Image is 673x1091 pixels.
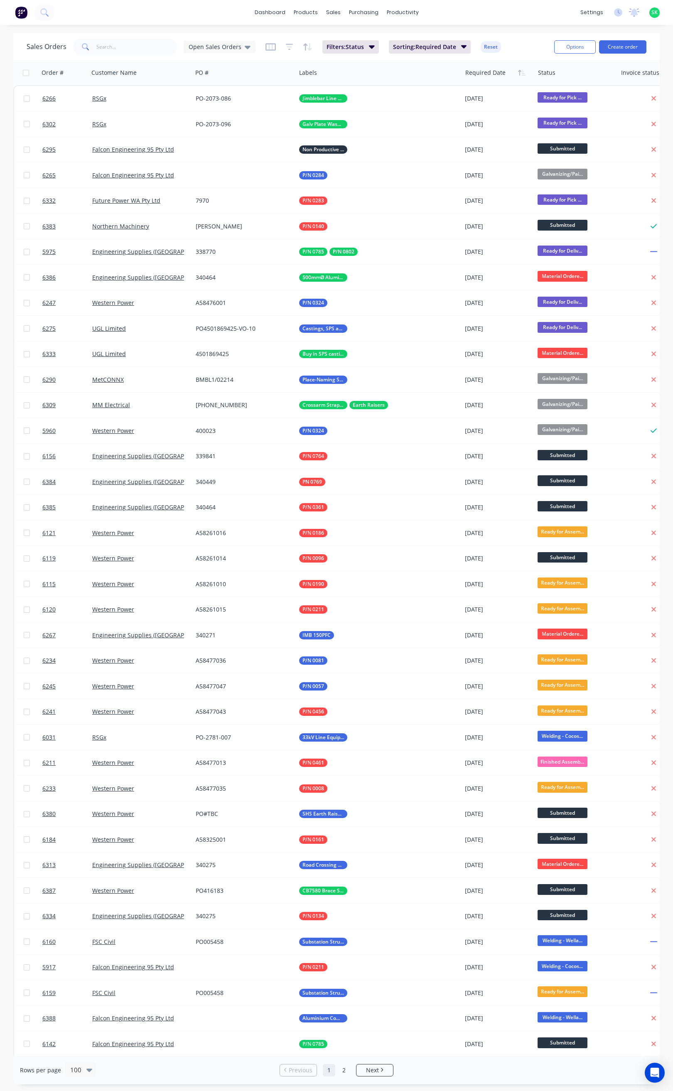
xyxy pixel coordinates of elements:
input: Search... [96,39,177,55]
a: 6245 [42,674,92,699]
span: 6275 [42,324,56,333]
span: 33kV Line Equipment [302,733,344,742]
button: Substation Structural Steel [299,938,347,946]
a: MM Electrical [92,401,130,409]
div: [PERSON_NAME] [196,222,288,231]
span: P/N 0140 [302,222,324,231]
a: 6302 [42,112,92,137]
button: P/N 0361 [299,503,327,511]
button: Galv Plate Washers [299,120,347,128]
button: P/N 0324 [299,299,327,307]
a: Falcon Engineering 95 Pty Ltd [92,1014,174,1022]
span: P/N 0764 [302,452,324,460]
div: [DATE] [465,222,531,231]
div: [DATE] [465,427,531,435]
button: Castings, SPS and Buy In [299,324,347,333]
span: 6119 [42,554,56,563]
span: Submitted [538,501,587,511]
div: [DATE] [465,171,531,179]
span: Ready for Assem... [538,577,587,588]
span: P/N 0461 [302,759,324,767]
div: [DATE] [465,452,531,460]
a: Western Power [92,427,134,435]
span: 6383 [42,222,56,231]
span: Ready for Deliv... [538,322,587,332]
span: 6290 [42,376,56,384]
span: P/N 0456 [302,708,324,716]
a: 6332 [42,188,92,213]
a: RSGx [92,94,106,102]
span: Jimblebar Line Equipment [302,94,344,103]
span: SHS Earth Raisers [302,810,344,818]
a: Engineering Supplies ([GEOGRAPHIC_DATA]) Pty Ltd [92,452,234,460]
span: Material Ordere... [538,629,587,639]
div: [DATE] [465,708,531,716]
button: 33kV Line Equipment [299,733,347,742]
button: Buy in SPS casting [299,350,347,358]
div: [DATE] [465,682,531,690]
div: A58261014 [196,554,288,563]
span: Galvanizing/Pai... [538,424,587,435]
a: Engineering Supplies ([GEOGRAPHIC_DATA]) Pty Ltd [92,503,234,511]
a: 6119 [42,546,92,571]
a: Western Power [92,810,134,818]
div: [DATE] [465,631,531,639]
a: 6184 [42,827,92,852]
span: SK [651,9,658,16]
div: products [290,6,322,19]
span: 6115 [42,580,56,588]
a: Falcon Engineering 95 Pty Ltd [92,1040,174,1048]
a: 6234 [42,648,92,673]
button: Aluminium Components [299,1014,347,1022]
span: P/N 0284 [302,171,324,179]
button: P/N 0785P/N 0802 [299,248,358,256]
a: FSC Civil [92,989,115,997]
a: Western Power [92,887,134,894]
div: Required Date [465,69,506,77]
span: 6332 [42,197,56,205]
span: 6313 [42,861,56,869]
div: Invoice status [621,69,659,77]
a: 6160 [42,929,92,954]
div: A58261016 [196,529,288,537]
span: P/N 0785 [302,1040,324,1048]
span: 6333 [42,350,56,358]
div: [DATE] [465,580,531,588]
div: [DATE] [465,94,531,103]
span: Open Sales Orders [189,42,241,51]
div: A58477047 [196,682,288,690]
div: [DATE] [465,554,531,563]
a: 6142 [42,1032,92,1057]
a: Western Power [92,580,134,588]
div: [DATE] [465,324,531,333]
div: [DATE] [465,733,531,742]
button: P/N 0211 [299,963,327,971]
a: dashboard [251,6,290,19]
div: Labels [299,69,317,77]
a: 6266 [42,86,92,111]
a: Engineering Supplies ([GEOGRAPHIC_DATA]) Pty Ltd [92,478,234,486]
a: 6385 [42,495,92,520]
button: P/N 0283 [299,197,327,205]
span: P/N 0324 [302,299,324,307]
span: Aluminium Components [302,1014,344,1022]
div: Status [538,69,555,77]
span: P/N 0008 [302,784,324,793]
span: Substation Structural Steel [302,989,344,997]
div: PO-2073-096 [196,120,288,128]
a: 6333 [42,342,92,366]
span: Ready for Deliv... [538,297,587,307]
span: P/N 0361 [302,503,324,511]
a: Engineering Supplies ([GEOGRAPHIC_DATA]) Pty Ltd [92,861,234,869]
button: P/N 0008 [299,784,327,793]
span: Material Ordere... [538,348,587,358]
button: Reset [481,41,501,53]
div: settings [576,6,607,19]
button: P/N 0284 [299,171,327,179]
button: P/N 0134 [299,912,327,920]
span: 6384 [42,478,56,486]
span: 6184 [42,835,56,844]
button: Road Crossing Signs [299,861,347,869]
span: P/N 0190 [302,580,324,588]
span: 6380 [42,810,56,818]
